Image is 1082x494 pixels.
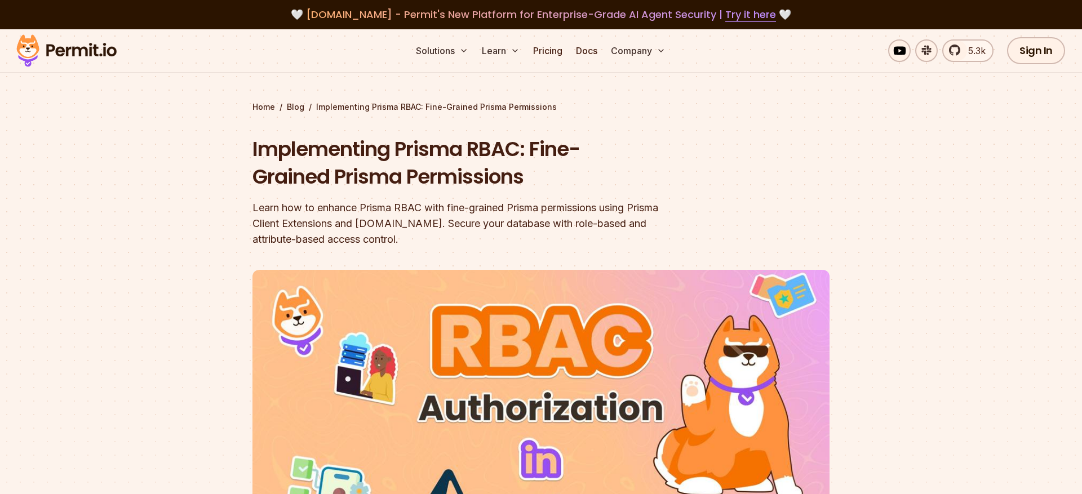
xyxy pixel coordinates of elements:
button: Learn [477,39,524,62]
span: [DOMAIN_NAME] - Permit's New Platform for Enterprise-Grade AI Agent Security | [306,7,776,21]
img: Permit logo [11,32,122,70]
div: / / [252,101,830,113]
h1: Implementing Prisma RBAC: Fine-Grained Prisma Permissions [252,135,685,191]
div: Learn how to enhance Prisma RBAC with fine-grained Prisma permissions using Prisma Client Extensi... [252,200,685,247]
a: Sign In [1007,37,1065,64]
button: Company [606,39,670,62]
a: Pricing [529,39,567,62]
a: Blog [287,101,304,113]
a: Docs [571,39,602,62]
button: Solutions [411,39,473,62]
a: 5.3k [942,39,994,62]
div: 🤍 🤍 [27,7,1055,23]
a: Home [252,101,275,113]
a: Try it here [725,7,776,22]
span: 5.3k [961,44,986,57]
